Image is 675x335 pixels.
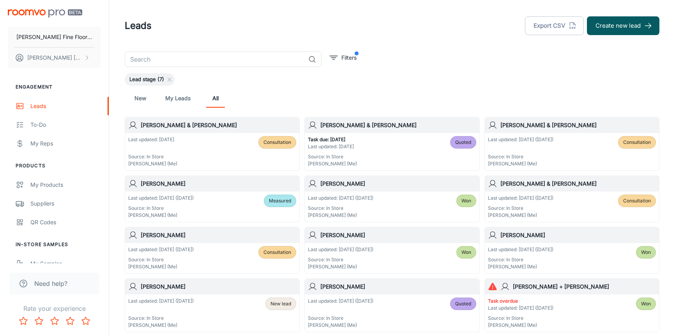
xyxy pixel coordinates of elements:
[308,315,373,322] p: Source: In Store
[488,195,553,202] p: Last updated: [DATE] ([DATE])
[488,246,553,253] p: Last updated: [DATE] ([DATE])
[131,89,150,108] a: New
[308,195,373,202] p: Last updated: [DATE] ([DATE])
[488,298,553,305] p: Task overdue
[128,136,177,143] p: Last updated: [DATE]
[8,48,101,68] button: [PERSON_NAME] [PERSON_NAME]
[141,179,296,188] h6: [PERSON_NAME]
[513,282,656,291] h6: [PERSON_NAME] + [PERSON_NAME]
[62,313,78,329] button: Rate 4 star
[125,278,300,332] a: [PERSON_NAME]Last updated: [DATE] ([DATE])Source: In Store[PERSON_NAME] (Me)New lead
[488,160,553,167] p: [PERSON_NAME] (Me)
[47,313,62,329] button: Rate 3 star
[484,175,659,222] a: [PERSON_NAME] & [PERSON_NAME]Last updated: [DATE] ([DATE])Source: In Store[PERSON_NAME] (Me)Consu...
[165,89,191,108] a: My Leads
[141,231,296,239] h6: [PERSON_NAME]
[128,153,177,160] p: Source: In Store
[500,179,656,188] h6: [PERSON_NAME] & [PERSON_NAME]
[308,256,373,263] p: Source: In Store
[587,16,659,35] button: Create new lead
[128,263,194,270] p: [PERSON_NAME] (Me)
[308,322,373,329] p: [PERSON_NAME] (Me)
[263,249,291,256] span: Consultation
[125,76,169,83] span: Lead stage (7)
[484,117,659,171] a: [PERSON_NAME] & [PERSON_NAME]Last updated: [DATE] ([DATE])Source: In Store[PERSON_NAME] (Me)Consu...
[308,246,373,253] p: Last updated: [DATE] ([DATE])
[78,313,94,329] button: Rate 5 star
[125,175,300,222] a: [PERSON_NAME]Last updated: [DATE] ([DATE])Source: In Store[PERSON_NAME] (Me)Measured
[8,27,101,47] button: [PERSON_NAME] Fine Floors, Inc
[484,227,659,274] a: [PERSON_NAME]Last updated: [DATE] ([DATE])Source: In Store[PERSON_NAME] (Me)Won
[623,197,651,204] span: Consultation
[128,315,194,322] p: Source: In Store
[455,139,471,146] span: Quoted
[16,33,92,41] p: [PERSON_NAME] Fine Floors, Inc
[308,160,357,167] p: [PERSON_NAME] (Me)
[320,282,476,291] h6: [PERSON_NAME]
[308,143,357,150] p: Last updated: [DATE]
[304,117,479,171] a: [PERSON_NAME] & [PERSON_NAME]Task due: [DATE]Last updated: [DATE]Source: In Store[PERSON_NAME] (M...
[304,175,479,222] a: [PERSON_NAME]Last updated: [DATE] ([DATE])Source: In Store[PERSON_NAME] (Me)Won
[320,179,476,188] h6: [PERSON_NAME]
[488,153,553,160] p: Source: In Store
[525,16,584,35] button: Export CSV
[500,231,656,239] h6: [PERSON_NAME]
[263,139,291,146] span: Consultation
[141,121,296,129] h6: [PERSON_NAME] & [PERSON_NAME]
[641,249,651,256] span: Won
[128,205,194,212] p: Source: In Store
[128,256,194,263] p: Source: In Store
[128,160,177,167] p: [PERSON_NAME] (Me)
[125,51,305,67] input: Search
[270,300,291,307] span: New lead
[641,300,651,307] span: Won
[488,305,553,312] p: Last updated: [DATE] ([DATE])
[206,89,225,108] a: All
[320,121,476,129] h6: [PERSON_NAME] & [PERSON_NAME]
[30,218,101,227] div: QR Codes
[308,212,373,219] p: [PERSON_NAME] (Me)
[125,227,300,274] a: [PERSON_NAME]Last updated: [DATE] ([DATE])Source: In Store[PERSON_NAME] (Me)Consultation
[31,313,47,329] button: Rate 2 star
[16,313,31,329] button: Rate 1 star
[6,304,102,313] p: Rate your experience
[141,282,296,291] h6: [PERSON_NAME]
[30,259,101,268] div: My Samples
[308,205,373,212] p: Source: In Store
[34,279,67,288] span: Need help?
[125,19,152,33] h1: Leads
[308,263,373,270] p: [PERSON_NAME] (Me)
[128,298,194,305] p: Last updated: [DATE] ([DATE])
[308,136,357,143] p: Task due: [DATE]
[461,249,471,256] span: Won
[30,102,101,110] div: Leads
[125,117,300,171] a: [PERSON_NAME] & [PERSON_NAME]Last updated: [DATE]Source: In Store[PERSON_NAME] (Me)Consultation
[461,197,471,204] span: Won
[30,121,101,129] div: To-do
[128,212,194,219] p: [PERSON_NAME] (Me)
[488,212,553,219] p: [PERSON_NAME] (Me)
[308,298,373,305] p: Last updated: [DATE] ([DATE])
[623,139,651,146] span: Consultation
[488,322,553,329] p: [PERSON_NAME] (Me)
[488,315,553,322] p: Source: In Store
[455,300,471,307] span: Quoted
[128,246,194,253] p: Last updated: [DATE] ([DATE])
[488,205,553,212] p: Source: In Store
[488,136,553,143] p: Last updated: [DATE] ([DATE])
[304,227,479,274] a: [PERSON_NAME]Last updated: [DATE] ([DATE])Source: In Store[PERSON_NAME] (Me)Won
[128,195,194,202] p: Last updated: [DATE] ([DATE])
[8,9,82,18] img: Roomvo PRO Beta
[488,256,553,263] p: Source: In Store
[308,153,357,160] p: Source: In Store
[341,53,357,62] p: Filters
[30,199,101,208] div: Suppliers
[484,278,659,332] a: [PERSON_NAME] + [PERSON_NAME]Task overdueLast updated: [DATE] ([DATE])Source: In Store[PERSON_NAM...
[30,139,101,148] div: My Reps
[320,231,476,239] h6: [PERSON_NAME]
[27,53,82,62] p: [PERSON_NAME] [PERSON_NAME]
[304,278,479,332] a: [PERSON_NAME]Last updated: [DATE] ([DATE])Source: In Store[PERSON_NAME] (Me)Quoted
[488,263,553,270] p: [PERSON_NAME] (Me)
[125,73,175,86] div: Lead stage (7)
[30,181,101,189] div: My Products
